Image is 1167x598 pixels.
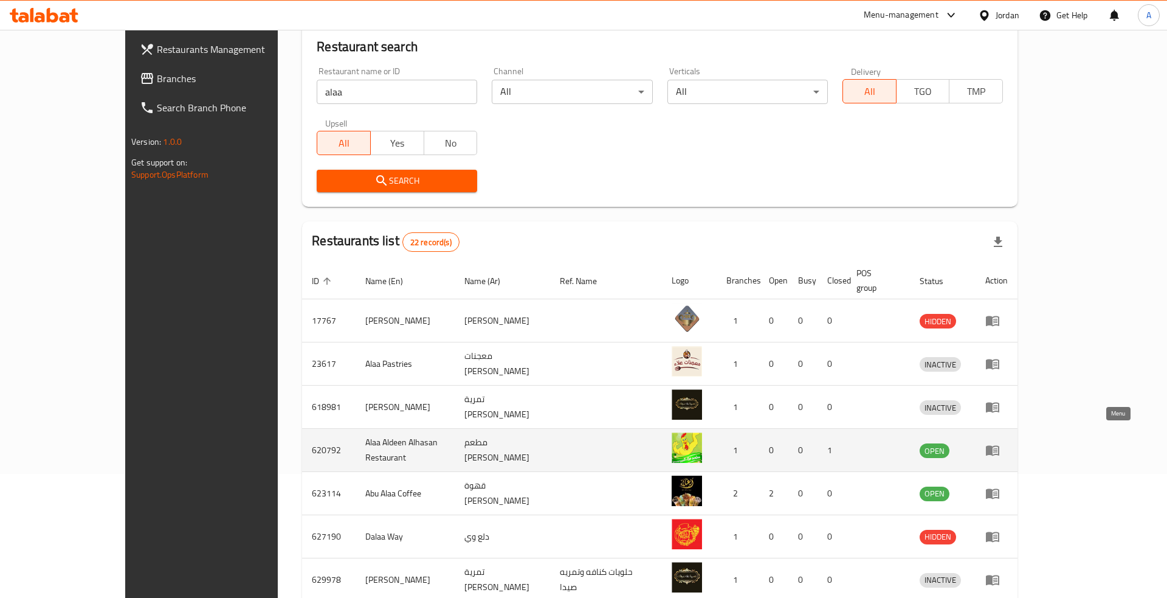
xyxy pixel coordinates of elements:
[901,83,945,100] span: TGO
[376,134,419,152] span: Yes
[717,342,759,386] td: 1
[851,67,881,75] label: Delivery
[818,472,847,515] td: 0
[455,386,550,429] td: تمرية [PERSON_NAME]
[302,342,356,386] td: 23617
[818,515,847,558] td: 0
[302,429,356,472] td: 620792
[788,262,818,299] th: Busy
[130,64,320,93] a: Branches
[312,274,335,288] span: ID
[356,386,455,429] td: [PERSON_NAME]
[131,134,161,150] span: Version:
[365,274,419,288] span: Name (En)
[131,155,187,170] span: Get support on:
[455,472,550,515] td: قهوة [PERSON_NAME]
[672,476,702,506] img: Abu Alaa Coffee
[985,313,1008,328] div: Menu
[163,134,182,150] span: 1.0.0
[157,100,311,115] span: Search Branch Phone
[717,472,759,515] td: 2
[672,433,702,463] img: Alaa Aldeen Alhasan Restaurant
[667,80,828,104] div: All
[492,80,652,104] div: All
[403,237,459,248] span: 22 record(s)
[302,299,356,342] td: 17767
[312,232,459,252] h2: Restaurants list
[985,572,1008,587] div: Menu
[130,93,320,122] a: Search Branch Phone
[317,38,1003,56] h2: Restaurant search
[920,530,956,544] div: HIDDEN
[818,262,847,299] th: Closed
[560,274,613,288] span: Ref. Name
[356,299,455,342] td: [PERSON_NAME]
[157,71,311,86] span: Branches
[949,79,1003,103] button: TMP
[131,167,208,183] a: Support.OpsPlatform
[788,429,818,472] td: 0
[920,487,949,501] span: OPEN
[759,386,788,429] td: 0
[317,80,477,104] input: Search for restaurant name or ID..
[302,472,356,515] td: 623114
[717,299,759,342] td: 1
[717,386,759,429] td: 1
[818,386,847,429] td: 0
[920,400,961,415] div: INACTIVE
[788,515,818,558] td: 0
[920,573,961,587] span: INACTIVE
[985,356,1008,371] div: Menu
[818,299,847,342] td: 0
[672,303,702,333] img: Alaa Al Deen
[976,262,1017,299] th: Action
[326,173,467,189] span: Search
[954,83,998,100] span: TMP
[788,386,818,429] td: 0
[717,515,759,558] td: 1
[920,401,961,415] span: INACTIVE
[317,131,371,155] button: All
[920,274,959,288] span: Status
[920,358,961,372] span: INACTIVE
[356,472,455,515] td: Abu Alaa Coffee
[759,429,788,472] td: 0
[402,232,460,252] div: Total records count
[920,444,949,458] span: OPEN
[356,342,455,386] td: Alaa Pastries
[788,342,818,386] td: 0
[672,519,702,549] img: Dalaa Way
[985,486,1008,501] div: Menu
[920,487,949,501] div: OPEN
[322,134,366,152] span: All
[370,131,424,155] button: Yes
[818,342,847,386] td: 0
[356,515,455,558] td: Dalaa Way
[759,515,788,558] td: 0
[759,299,788,342] td: 0
[983,228,1013,257] div: Export file
[662,262,717,299] th: Logo
[717,429,759,472] td: 1
[455,429,550,472] td: مطعم [PERSON_NAME]
[788,299,818,342] td: 0
[985,400,1008,414] div: Menu
[759,342,788,386] td: 0
[920,315,956,329] span: HIDDEN
[848,83,892,100] span: All
[302,515,356,558] td: 627190
[996,9,1019,22] div: Jordan
[325,119,348,127] label: Upsell
[896,79,950,103] button: TGO
[717,262,759,299] th: Branches
[302,386,356,429] td: 618981
[920,530,956,544] span: HIDDEN
[672,346,702,377] img: Alaa Pastries
[455,342,550,386] td: معجنات [PERSON_NAME]
[672,562,702,593] img: Tamryat Alaa Arafat
[818,429,847,472] td: 1
[985,529,1008,544] div: Menu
